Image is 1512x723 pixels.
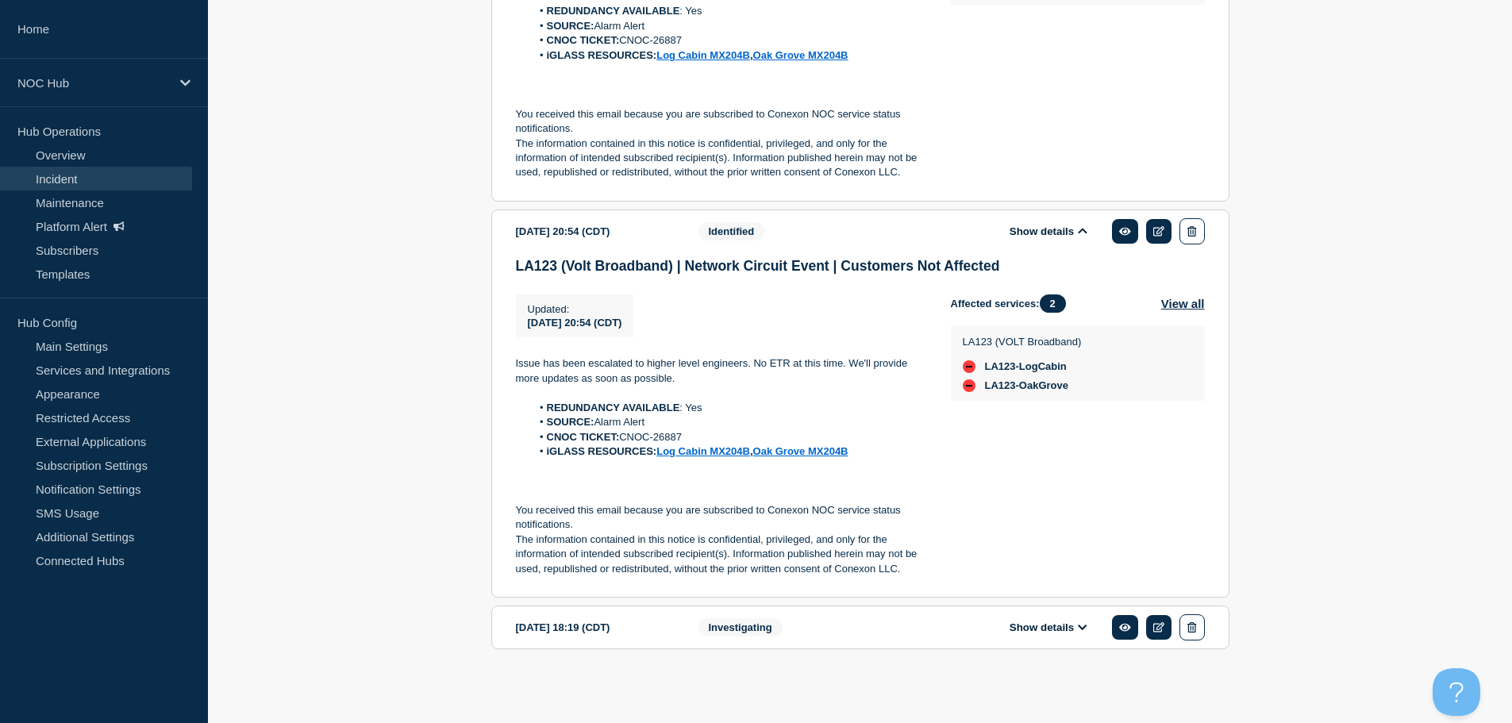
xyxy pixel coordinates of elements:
p: You received this email because you are subscribed to Conexon NOC service status notifications. [516,107,925,137]
p: Updated : [528,303,622,315]
div: down [963,379,975,392]
iframe: Help Scout Beacon - Open [1433,668,1480,716]
a: Oak Grove MX204B [753,49,848,61]
p: The information contained in this notice is confidential, privileged, and only for the informatio... [516,533,925,576]
strong: REDUNDANCY AVAILABLE [547,5,680,17]
a: Log Cabin MX204B [656,445,750,457]
li: : Yes [531,401,925,415]
span: LA123-OakGrove [985,379,1069,392]
p: You received this email because you are subscribed to Conexon NOC service status notifications. [516,503,925,533]
li: Alarm Alert [531,19,925,33]
span: Identified [698,222,765,240]
li: CNOC-26887 [531,430,925,444]
li: : Yes [531,4,925,18]
li: Alarm Alert [531,415,925,429]
button: View all [1161,294,1205,313]
span: LA123-LogCabin [985,360,1067,373]
div: down [963,360,975,373]
span: 2 [1040,294,1066,313]
strong: CNOC TICKET: [547,34,620,46]
strong: iGLASS RESOURCES: , [547,49,848,61]
a: Log Cabin MX204B [656,49,750,61]
a: Oak Grove MX204B [753,445,848,457]
p: The information contained in this notice is confidential, privileged, and only for the informatio... [516,137,925,180]
h3: LA123 (Volt Broadband) | Network Circuit Event | Customers Not Affected [516,258,1205,275]
strong: CNOC TICKET: [547,431,620,443]
button: Show details [1005,621,1092,634]
span: Affected services: [951,294,1074,313]
span: Investigating [698,618,783,636]
p: NOC Hub [17,76,170,90]
li: CNOC-26887 [531,33,925,48]
strong: iGLASS RESOURCES: , [547,445,848,457]
strong: REDUNDANCY AVAILABLE [547,402,680,413]
div: [DATE] 18:19 (CDT) [516,614,675,640]
p: Issue has been escalated to higher level engineers. No ETR at this time. We'll provide more updat... [516,356,925,386]
span: [DATE] 20:54 (CDT) [528,317,622,329]
strong: SOURCE: [547,20,594,32]
strong: SOURCE: [547,416,594,428]
div: [DATE] 20:54 (CDT) [516,218,675,244]
p: LA123 (VOLT Broadband) [963,336,1082,348]
button: Show details [1005,225,1092,238]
